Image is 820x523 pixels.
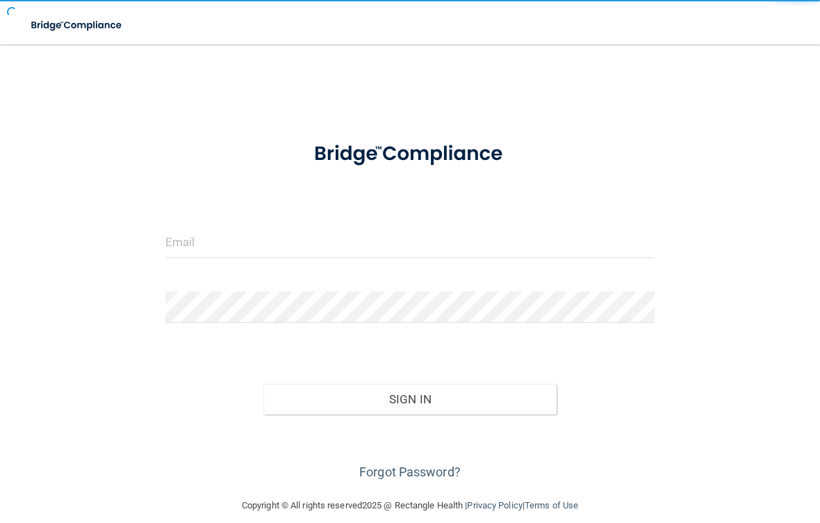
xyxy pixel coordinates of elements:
input: Email [165,227,655,258]
button: Sign In [263,384,557,415]
a: Terms of Use [525,500,578,510]
a: Privacy Policy [467,500,522,510]
img: bridge_compliance_login_screen.278c3ca4.svg [21,11,133,40]
img: bridge_compliance_login_screen.278c3ca4.svg [293,128,527,180]
a: Forgot Password? [359,465,461,479]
